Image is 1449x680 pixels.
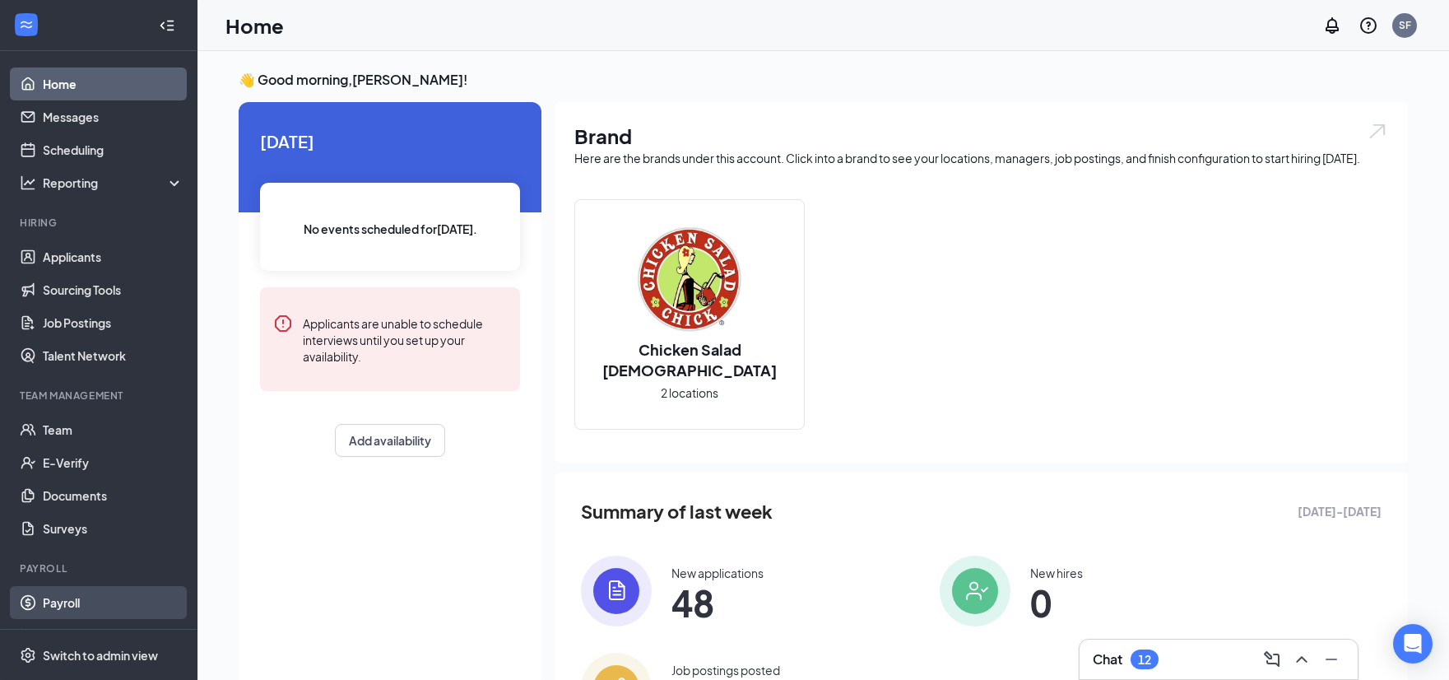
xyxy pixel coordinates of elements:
[1292,650,1312,669] svg: ChevronUp
[1358,16,1378,35] svg: QuestionInfo
[1321,650,1341,669] svg: Minimize
[43,240,183,273] a: Applicants
[43,68,183,100] a: Home
[43,479,183,512] a: Documents
[671,588,764,617] span: 48
[43,100,183,133] a: Messages
[581,497,773,526] span: Summary of last week
[43,413,183,446] a: Team
[20,216,180,230] div: Hiring
[43,446,183,479] a: E-Verify
[637,227,742,333] img: Chicken Salad Chick
[940,556,1010,626] img: icon
[43,586,183,619] a: Payroll
[671,565,764,581] div: New applications
[20,175,36,191] svg: Analysis
[574,150,1388,166] div: Here are the brands under this account. Click into a brand to see your locations, managers, job p...
[1318,646,1345,673] button: Minimize
[1030,588,1083,617] span: 0
[1298,502,1382,520] span: [DATE] - [DATE]
[1262,650,1282,669] svg: ComposeMessage
[43,306,183,339] a: Job Postings
[574,122,1388,150] h1: Brand
[225,12,284,40] h1: Home
[43,273,183,306] a: Sourcing Tools
[1289,646,1315,673] button: ChevronUp
[43,647,158,664] div: Switch to admin view
[159,17,175,34] svg: Collapse
[575,339,804,380] h2: Chicken Salad [DEMOGRAPHIC_DATA]
[1367,122,1388,141] img: open.6027fd2a22e1237b5b06.svg
[20,561,180,575] div: Payroll
[671,662,780,678] div: Job postings posted
[1399,18,1411,32] div: SF
[43,175,184,191] div: Reporting
[43,133,183,166] a: Scheduling
[1138,653,1151,667] div: 12
[43,339,183,372] a: Talent Network
[43,619,183,652] a: Reports
[303,314,507,365] div: Applicants are unable to schedule interviews until you set up your availability.
[1393,624,1433,664] div: Open Intercom Messenger
[260,128,520,154] span: [DATE]
[1030,565,1083,581] div: New hires
[20,389,180,403] div: Team Management
[1093,650,1122,668] h3: Chat
[1322,16,1342,35] svg: Notifications
[239,71,1408,89] h3: 👋 Good morning, [PERSON_NAME] !
[273,314,293,333] svg: Error
[335,424,445,457] button: Add availability
[304,220,477,238] span: No events scheduled for [DATE] .
[43,512,183,545] a: Surveys
[20,647,36,664] svg: Settings
[581,556,652,626] img: icon
[661,384,718,402] span: 2 locations
[18,16,35,33] svg: WorkstreamLogo
[1259,646,1285,673] button: ComposeMessage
